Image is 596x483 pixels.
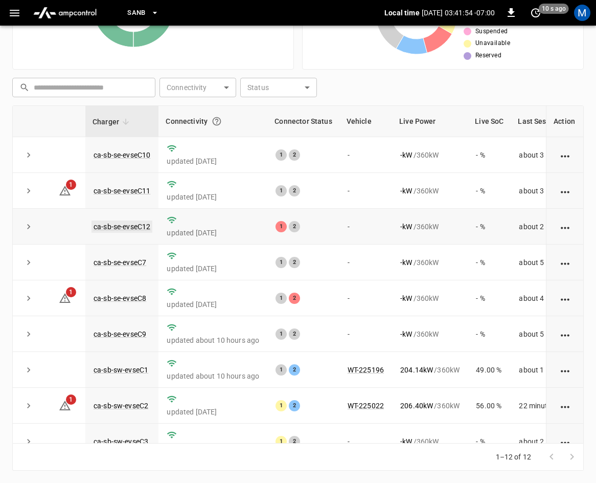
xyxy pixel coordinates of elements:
span: Reserved [475,51,501,61]
th: Live SoC [468,106,511,137]
div: / 360 kW [400,257,460,268]
td: about 2 hours ago [511,424,591,459]
p: updated about 10 hours ago [167,371,259,381]
div: action cell options [559,293,571,303]
p: updated [DATE] [167,407,259,417]
td: 56.00 % [468,388,511,424]
a: ca-sb-se-evseC10 [94,151,150,159]
div: / 360 kW [400,436,460,447]
td: about 3 hours ago [511,137,591,173]
span: 1 [66,180,76,190]
a: 1 [59,294,71,302]
div: 1 [276,328,287,340]
th: Live Power [392,106,468,137]
p: 206.40 kW [400,401,433,411]
td: about 5 hours ago [511,316,591,352]
td: 49.00 % [468,352,511,388]
a: 1 [59,401,71,409]
div: 1 [276,293,287,304]
div: action cell options [559,257,571,268]
div: action cell options [559,436,571,447]
button: SanB [123,3,163,23]
div: 2 [289,257,300,268]
p: - kW [400,186,412,196]
a: 1 [59,186,71,194]
div: 2 [289,364,300,376]
span: 1 [66,394,76,405]
td: - [339,245,392,280]
p: 204.14 kW [400,365,433,375]
button: expand row [21,398,36,413]
td: about 1 hour ago [511,352,591,388]
p: updated about 10 hours ago [167,443,259,453]
p: - kW [400,293,412,303]
a: ca-sb-se-evseC12 [91,221,152,233]
span: 10 s ago [539,4,569,14]
div: 2 [289,221,300,232]
div: action cell options [559,150,571,160]
div: 2 [289,185,300,196]
p: updated [DATE] [167,228,259,238]
a: ca-sb-sw-evseC3 [94,437,148,446]
button: expand row [21,362,36,378]
span: Charger [93,116,132,128]
span: Unavailable [475,38,510,49]
div: action cell options [559,186,571,196]
td: - % [468,424,511,459]
p: updated about 10 hours ago [167,335,259,345]
p: 1–12 of 12 [496,452,532,462]
div: action cell options [559,365,571,375]
div: / 360 kW [400,222,460,232]
span: 1 [66,287,76,297]
div: 2 [289,149,300,161]
img: ampcontrol.io logo [29,3,101,23]
td: - % [468,316,511,352]
a: ca-sb-se-evseC8 [94,294,146,302]
button: expand row [21,219,36,234]
div: 1 [276,436,287,447]
button: set refresh interval [528,5,544,21]
div: 1 [276,149,287,161]
td: about 5 hours ago [511,245,591,280]
a: ca-sb-se-evseC7 [94,258,146,267]
td: - [339,209,392,245]
div: action cell options [559,401,571,411]
a: ca-sb-se-evseC9 [94,330,146,338]
span: Suspended [475,27,508,37]
td: - [339,424,392,459]
p: updated [DATE] [167,299,259,310]
div: 1 [276,364,287,376]
th: Last Session [511,106,591,137]
div: / 360 kW [400,293,460,303]
div: 1 [276,400,287,411]
td: - % [468,245,511,280]
div: action cell options [559,329,571,339]
div: 1 [276,221,287,232]
td: about 3 hours ago [511,173,591,209]
button: expand row [21,183,36,199]
p: - kW [400,222,412,232]
td: - [339,280,392,316]
button: expand row [21,291,36,306]
button: expand row [21,326,36,342]
div: / 360 kW [400,401,460,411]
a: WT-225022 [348,402,384,410]
td: - [339,316,392,352]
td: about 2 hours ago [511,209,591,245]
p: - kW [400,150,412,160]
div: / 360 kW [400,186,460,196]
p: Local time [384,8,420,18]
p: - kW [400,257,412,268]
td: 22 minutes ago [511,388,591,424]
a: ca-sb-sw-evseC2 [94,402,148,410]
a: ca-sb-sw-evseC1 [94,366,148,374]
div: 2 [289,400,300,411]
p: updated [DATE] [167,156,259,166]
a: WT-225196 [348,366,384,374]
p: - kW [400,436,412,447]
th: Vehicle [339,106,392,137]
td: - [339,137,392,173]
div: 1 [276,185,287,196]
div: 2 [289,293,300,304]
td: - % [468,173,511,209]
